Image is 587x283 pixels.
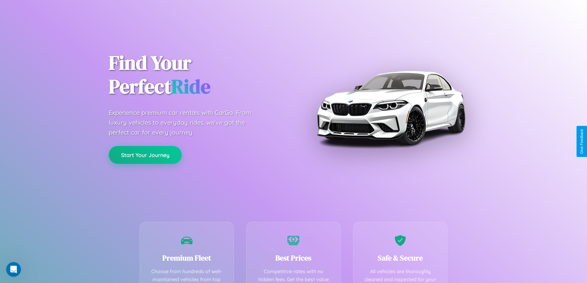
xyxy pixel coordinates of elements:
span: Ride [171,73,210,100]
h3: Safe & Secure [363,253,438,263]
p: Experience premium car rentals with CarGo. From luxury vehicles to everyday rides, we've got the ... [109,108,263,137]
h3: Best Prices [256,253,331,263]
button: Start Your Journey [109,146,182,164]
h1: Find Your Perfect [109,51,284,99]
img: Premium BMW car rental vehicle [314,31,468,185]
iframe: Intercom live chat [6,262,21,277]
h3: Premium Fleet [149,253,225,263]
div: Give Feedback [580,129,584,154]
